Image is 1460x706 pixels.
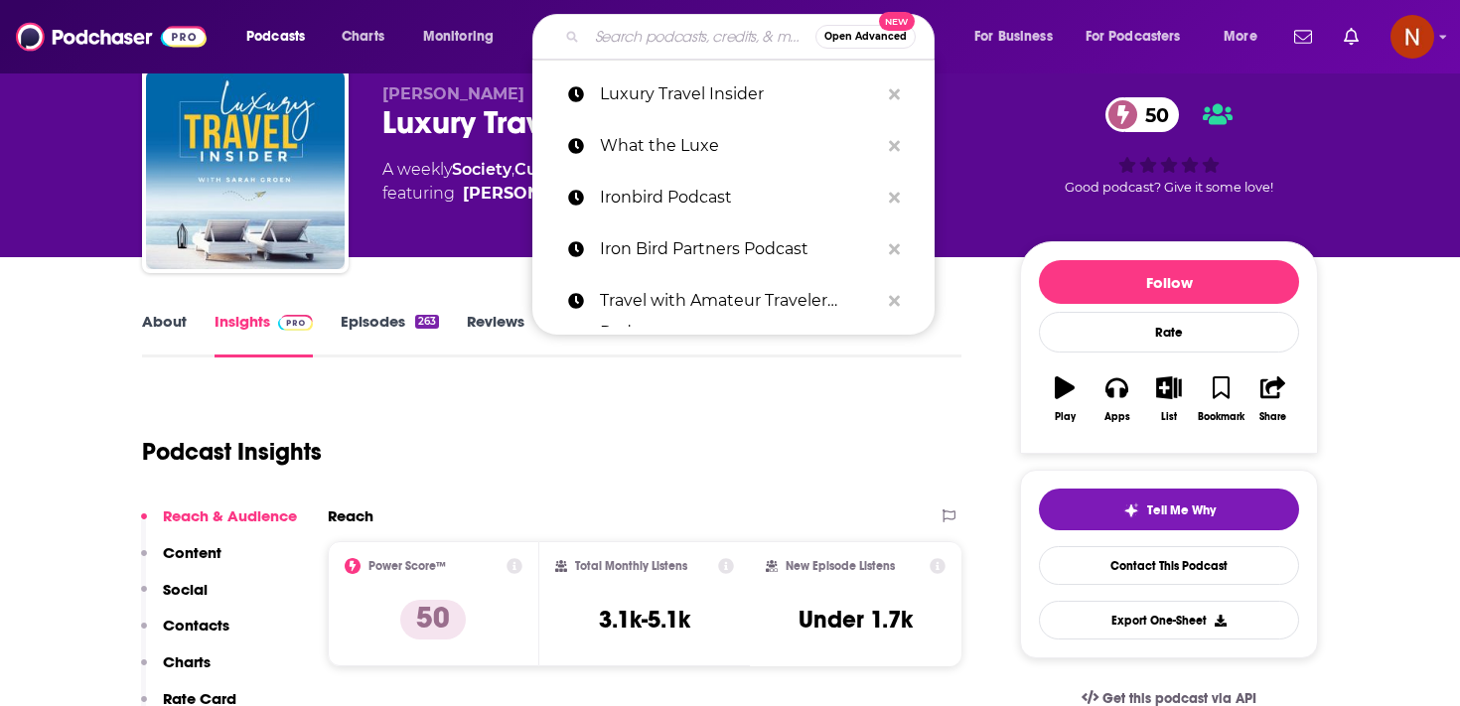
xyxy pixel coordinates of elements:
[409,21,519,53] button: open menu
[960,21,1078,53] button: open menu
[1086,23,1181,51] span: For Podcasters
[1104,411,1130,423] div: Apps
[382,158,722,206] div: A weekly podcast
[163,506,297,525] p: Reach & Audience
[141,652,211,689] button: Charts
[1390,15,1434,59] img: User Profile
[1065,180,1273,195] span: Good podcast? Give it some love!
[1039,312,1299,353] div: Rate
[463,182,605,206] a: Sarah Groen
[368,559,446,573] h2: Power Score™
[1336,20,1367,54] a: Show notifications dropdown
[141,506,297,543] button: Reach & Audience
[16,18,207,56] img: Podchaser - Follow, Share and Rate Podcasts
[824,32,907,42] span: Open Advanced
[163,543,221,562] p: Content
[1210,21,1282,53] button: open menu
[599,605,690,635] h3: 3.1k-5.1k
[1147,502,1216,518] span: Tell Me Why
[163,580,208,599] p: Social
[1390,15,1434,59] button: Show profile menu
[658,312,710,357] a: Lists2
[1224,23,1257,51] span: More
[1055,411,1076,423] div: Play
[1198,411,1244,423] div: Bookmark
[815,25,916,49] button: Open AdvancedNew
[532,69,935,120] a: Luxury Travel Insider
[1247,363,1299,435] button: Share
[879,12,915,31] span: New
[146,71,345,269] img: Luxury Travel Insider
[1123,502,1139,518] img: tell me why sparkle
[551,14,953,60] div: Search podcasts, credits, & more...
[600,223,879,275] p: Iron Bird Partners Podcast
[532,275,935,327] a: Travel with Amateur Traveler Podcast
[1125,97,1179,132] span: 50
[328,506,373,525] h2: Reach
[1039,489,1299,530] button: tell me why sparkleTell Me Why
[532,223,935,275] a: Iron Bird Partners Podcast
[1195,363,1246,435] button: Bookmark
[1286,20,1320,54] a: Show notifications dropdown
[1073,21,1210,53] button: open menu
[329,21,396,53] a: Charts
[1020,84,1318,208] div: 50Good podcast? Give it some love!
[600,69,879,120] p: Luxury Travel Insider
[1039,601,1299,639] button: Export One-Sheet
[142,437,322,467] h1: Podcast Insights
[1143,363,1195,435] button: List
[232,21,331,53] button: open menu
[467,312,524,357] a: Reviews
[415,315,439,329] div: 263
[452,160,511,179] a: Society
[575,559,687,573] h2: Total Monthly Listens
[552,312,630,357] a: Credits51
[400,600,466,639] p: 50
[600,172,879,223] p: Ironbird Podcast
[786,559,895,573] h2: New Episode Listens
[1105,97,1179,132] a: 50
[532,172,935,223] a: Ironbird Podcast
[511,160,514,179] span: ,
[532,120,935,172] a: What the Luxe
[799,605,913,635] h3: Under 1.7k
[1039,363,1091,435] button: Play
[1390,15,1434,59] span: Logged in as AdelNBM
[1039,260,1299,304] button: Follow
[600,120,879,172] p: What the Luxe
[141,543,221,580] button: Content
[163,616,229,635] p: Contacts
[1161,411,1177,423] div: List
[341,312,439,357] a: Episodes263
[342,23,384,51] span: Charts
[141,616,229,652] button: Contacts
[163,652,211,671] p: Charts
[246,23,305,51] span: Podcasts
[738,312,787,357] a: Similar
[278,315,313,331] img: Podchaser Pro
[1039,546,1299,585] a: Contact This Podcast
[382,84,524,103] span: [PERSON_NAME]
[1259,411,1286,423] div: Share
[141,580,208,617] button: Social
[142,312,187,357] a: About
[423,23,494,51] span: Monitoring
[587,21,815,53] input: Search podcasts, credits, & more...
[600,275,879,327] p: Travel with Amateur Traveler Podcast
[514,160,577,179] a: Culture
[215,312,313,357] a: InsightsPodchaser Pro
[1091,363,1142,435] button: Apps
[382,182,722,206] span: featuring
[974,23,1053,51] span: For Business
